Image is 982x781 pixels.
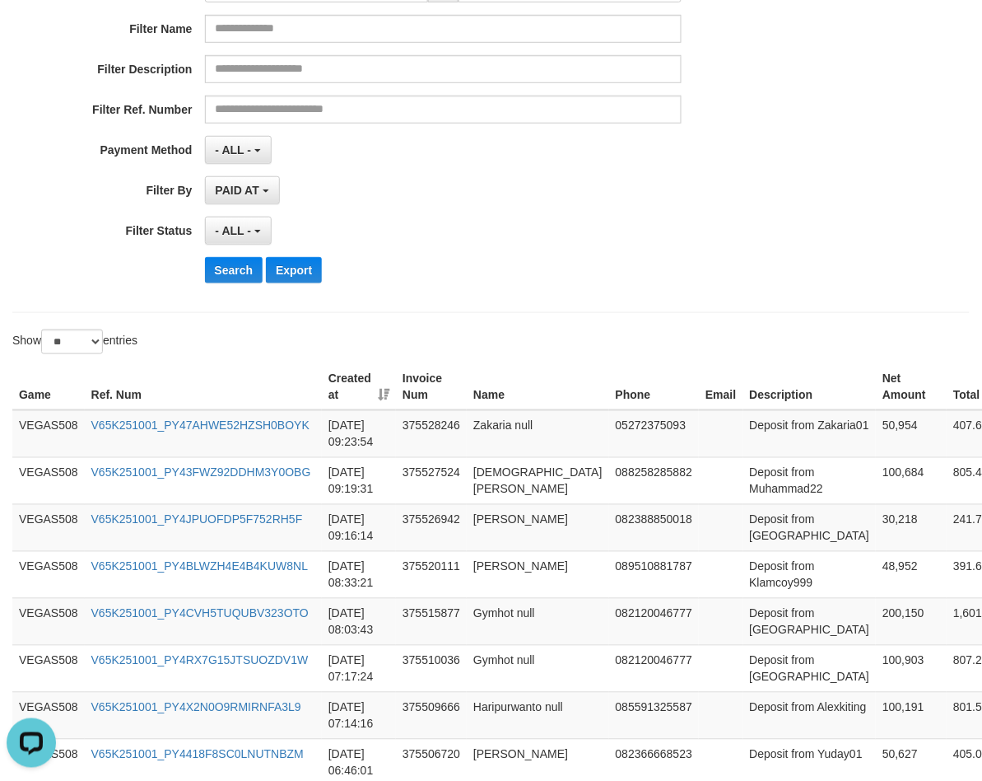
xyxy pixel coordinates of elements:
td: 200,150 [876,598,947,645]
button: Export [266,257,322,283]
span: - ALL - [216,143,252,157]
th: Description [743,363,877,410]
td: 100,684 [876,457,947,504]
th: Email [699,363,742,410]
td: 082388850018 [609,504,699,551]
td: 100,903 [876,645,947,692]
td: VEGAS508 [12,598,85,645]
td: 082120046777 [609,598,699,645]
td: 089510881787 [609,551,699,598]
td: 375526942 [396,504,467,551]
td: VEGAS508 [12,551,85,598]
span: PAID AT [216,184,259,197]
td: VEGAS508 [12,645,85,692]
td: 375528246 [396,410,467,458]
th: Phone [609,363,699,410]
td: [PERSON_NAME] [467,551,609,598]
td: [DATE] 09:16:14 [322,504,396,551]
select: Showentries [41,330,103,354]
a: V65K251001_PY4BLWZH4E4B4KUW8NL [91,560,309,573]
td: [DEMOGRAPHIC_DATA][PERSON_NAME] [467,457,609,504]
td: 088258285882 [609,457,699,504]
td: [DATE] 07:17:24 [322,645,396,692]
button: PAID AT [205,176,280,204]
th: Net Amount [876,363,947,410]
td: Gymhot null [467,645,609,692]
td: 50,954 [876,410,947,458]
a: V65K251001_PY47AHWE52HZSH0BOYK [91,419,309,433]
td: 375510036 [396,645,467,692]
button: Search [205,257,263,283]
button: - ALL - [205,136,272,164]
th: Ref. Num [85,363,322,410]
td: [DATE] 08:03:43 [322,598,396,645]
td: Deposit from [GEOGRAPHIC_DATA] [743,504,877,551]
td: 375527524 [396,457,467,504]
td: Haripurwanto null [467,692,609,739]
td: Zakaria null [467,410,609,458]
td: 100,191 [876,692,947,739]
th: Invoice Num [396,363,467,410]
td: 085591325587 [609,692,699,739]
button: Open LiveChat chat widget [7,7,56,56]
th: Created at: activate to sort column ascending [322,363,396,410]
a: V65K251001_PY43FWZ92DDHM3Y0OBG [91,466,311,479]
a: V65K251001_PY4418F8SC0LNUTNBZM [91,748,304,761]
td: 30,218 [876,504,947,551]
td: VEGAS508 [12,692,85,739]
span: - ALL - [216,224,252,237]
td: VEGAS508 [12,504,85,551]
a: V65K251001_PY4CVH5TUQUBV323OTO [91,607,309,620]
td: VEGAS508 [12,410,85,458]
td: Deposit from Alexkiting [743,692,877,739]
td: [DATE] 07:14:16 [322,692,396,739]
td: [DATE] 08:33:21 [322,551,396,598]
td: Deposit from Muhammad22 [743,457,877,504]
td: Deposit from Klamcoy999 [743,551,877,598]
td: [DATE] 09:23:54 [322,410,396,458]
td: [PERSON_NAME] [467,504,609,551]
a: V65K251001_PY4X2N0O9RMIRNFA3L9 [91,701,301,714]
td: 375515877 [396,598,467,645]
a: V65K251001_PY4RX7G15JTSUOZDV1W [91,654,309,667]
td: Deposit from [GEOGRAPHIC_DATA] [743,645,877,692]
th: Name [467,363,609,410]
td: 375520111 [396,551,467,598]
td: 48,952 [876,551,947,598]
label: Show entries [12,330,137,354]
a: V65K251001_PY4JPUOFDP5F752RH5F [91,513,303,526]
td: 082120046777 [609,645,699,692]
td: Deposit from [GEOGRAPHIC_DATA] [743,598,877,645]
td: VEGAS508 [12,457,85,504]
td: 375509666 [396,692,467,739]
td: 05272375093 [609,410,699,458]
td: [DATE] 09:19:31 [322,457,396,504]
td: Deposit from Zakaria01 [743,410,877,458]
button: - ALL - [205,217,272,245]
td: Gymhot null [467,598,609,645]
th: Game [12,363,85,410]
